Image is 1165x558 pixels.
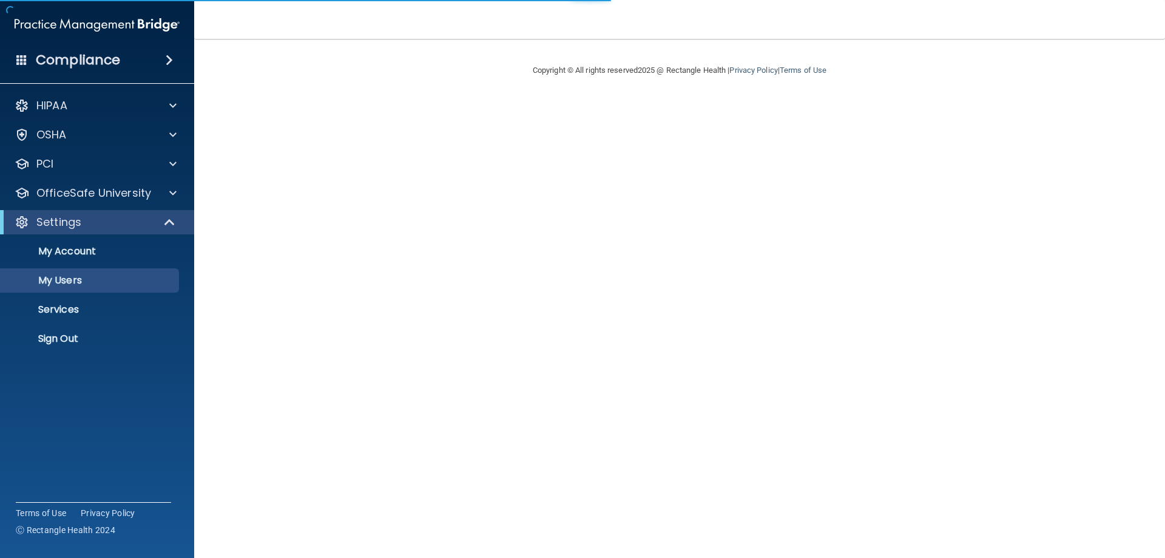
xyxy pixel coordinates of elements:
p: Services [8,304,174,316]
p: My Users [8,274,174,287]
p: My Account [8,245,174,257]
p: Sign Out [8,333,174,345]
a: PCI [15,157,177,171]
p: OSHA [36,128,67,142]
a: Privacy Policy [729,66,777,75]
h4: Compliance [36,52,120,69]
a: OfficeSafe University [15,186,177,200]
a: OSHA [15,128,177,142]
p: Settings [36,215,81,230]
a: Privacy Policy [81,507,135,519]
a: Terms of Use [16,507,66,519]
p: HIPAA [36,98,67,113]
img: PMB logo [15,13,180,37]
p: OfficeSafe University [36,186,151,200]
div: Copyright © All rights reserved 2025 @ Rectangle Health | | [458,51,901,90]
span: Ⓒ Rectangle Health 2024 [16,524,115,536]
p: PCI [36,157,53,171]
a: Terms of Use [780,66,826,75]
a: HIPAA [15,98,177,113]
a: Settings [15,215,176,230]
